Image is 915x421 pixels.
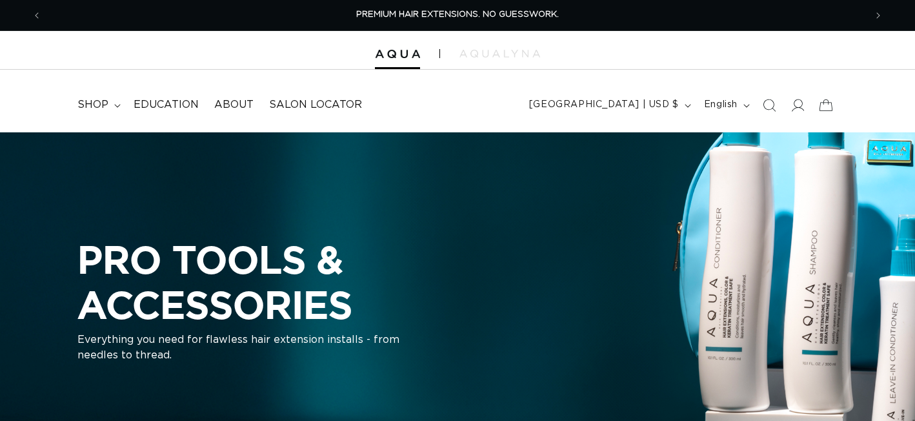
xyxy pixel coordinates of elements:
button: Next announcement [864,3,892,28]
button: [GEOGRAPHIC_DATA] | USD $ [521,93,696,118]
a: Salon Locator [261,90,370,119]
a: About [206,90,261,119]
span: English [704,98,738,112]
span: shop [77,98,108,112]
img: Aqua Hair Extensions [375,50,420,59]
p: Everything you need for flawless hair extension installs - from needles to thread. [77,333,400,364]
a: Education [126,90,206,119]
img: aqualyna.com [459,50,540,57]
span: [GEOGRAPHIC_DATA] | USD $ [529,98,679,112]
span: PREMIUM HAIR EXTENSIONS. NO GUESSWORK. [356,10,559,19]
summary: Search [755,91,783,119]
span: Salon Locator [269,98,362,112]
span: Education [134,98,199,112]
summary: shop [70,90,126,119]
button: English [696,93,755,118]
span: About [214,98,254,112]
h2: PRO TOOLS & ACCESSORIES [77,237,568,327]
button: Previous announcement [23,3,51,28]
